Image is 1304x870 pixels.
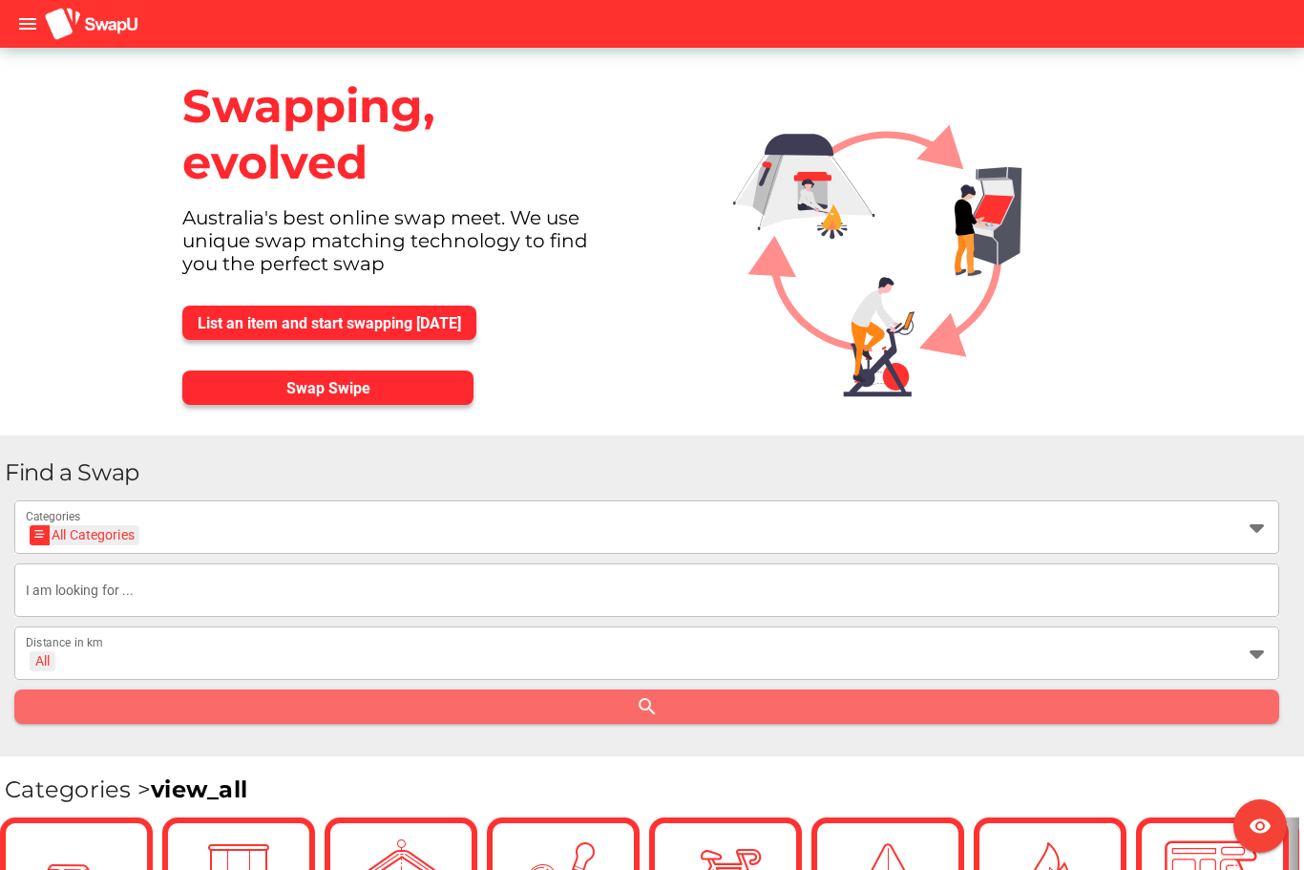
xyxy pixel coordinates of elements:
[286,379,370,397] span: Swap Swipe
[636,695,659,718] i: search
[198,314,461,332] span: List an item and start swapping [DATE]
[26,563,1268,617] input: I am looking for ...
[44,7,139,42] img: aSD8y5uGLpzPJLYTcYcjNu3laj1c05W5KWf0Ds+Za8uybjssssuu+yyyy677LKX2n+PWMSDJ9a87AAAAABJRU5ErkJggg==
[1249,815,1272,838] i: visibility
[35,525,135,545] div: All Categories
[182,371,473,405] button: Swap Swipe
[167,206,641,290] div: Australia's best online swap meet. We use unique swap matching technology to find you the perfect...
[151,775,247,803] a: view_all
[16,12,39,35] i: menu
[5,458,1289,486] h1: Find a Swap
[182,306,476,340] button: List an item and start swapping [DATE]
[5,775,247,803] span: Categories >
[718,64,1068,419] img: Graphic.svg
[35,652,50,669] div: All
[167,63,641,206] div: Swapping, evolved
